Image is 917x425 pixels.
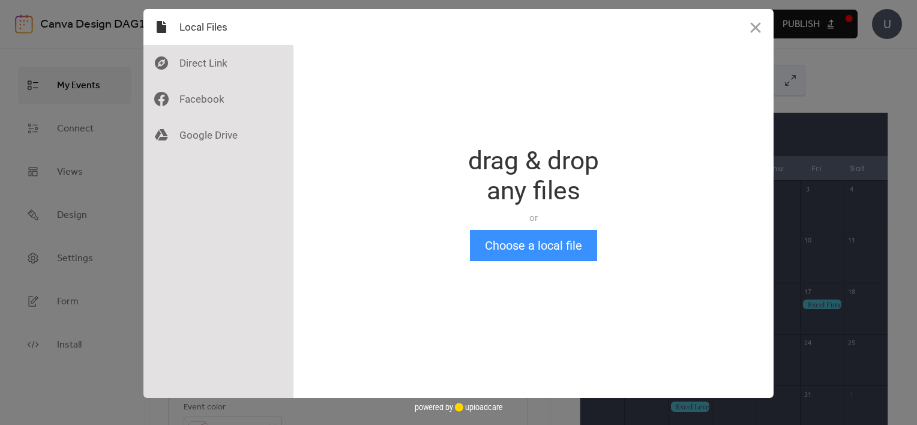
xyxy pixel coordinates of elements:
div: powered by [415,398,503,416]
div: Facebook [143,81,293,117]
button: Choose a local file [470,230,597,261]
div: Local Files [143,9,293,45]
div: Google Drive [143,117,293,153]
button: Close [738,9,774,45]
div: or [468,212,599,224]
div: drag & drop any files [468,146,599,206]
div: Direct Link [143,45,293,81]
a: uploadcare [453,403,503,412]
